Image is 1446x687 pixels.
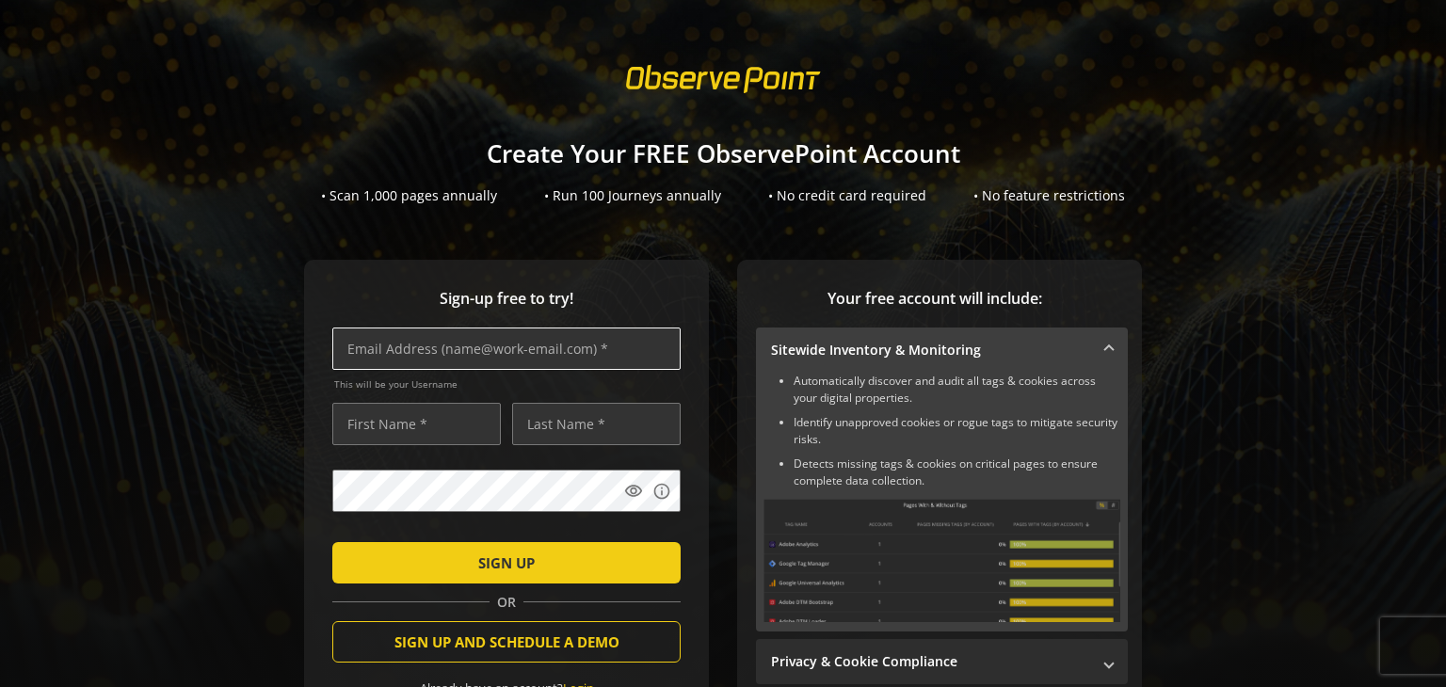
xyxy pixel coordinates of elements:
[332,403,501,445] input: First Name *
[794,455,1120,489] li: Detects missing tags & cookies on critical pages to ensure complete data collection.
[756,328,1128,373] mat-expansion-panel-header: Sitewide Inventory & Monitoring
[512,403,681,445] input: Last Name *
[490,593,523,612] span: OR
[763,499,1120,622] img: Sitewide Inventory & Monitoring
[334,377,681,391] span: This will be your Username
[332,288,681,310] span: Sign-up free to try!
[652,482,671,501] mat-icon: info
[973,186,1125,205] div: • No feature restrictions
[332,542,681,583] button: SIGN UP
[756,373,1128,631] div: Sitewide Inventory & Monitoring
[332,328,681,370] input: Email Address (name@work-email.com) *
[756,639,1128,684] mat-expansion-panel-header: Privacy & Cookie Compliance
[478,546,535,580] span: SIGN UP
[544,186,721,205] div: • Run 100 Journeys annually
[321,186,497,205] div: • Scan 1,000 pages annually
[771,652,1090,671] mat-panel-title: Privacy & Cookie Compliance
[624,482,643,501] mat-icon: visibility
[794,373,1120,407] li: Automatically discover and audit all tags & cookies across your digital properties.
[332,621,681,663] button: SIGN UP AND SCHEDULE A DEMO
[794,414,1120,448] li: Identify unapproved cookies or rogue tags to mitigate security risks.
[756,288,1114,310] span: Your free account will include:
[771,341,1090,359] mat-panel-title: Sitewide Inventory & Monitoring
[394,625,619,659] span: SIGN UP AND SCHEDULE A DEMO
[768,186,926,205] div: • No credit card required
